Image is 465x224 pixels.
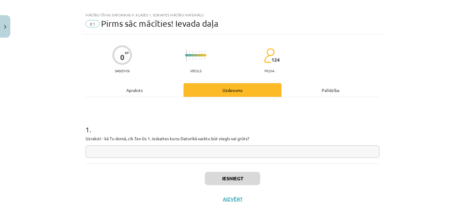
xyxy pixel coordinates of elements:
h1: 1 . [86,115,379,134]
img: icon-short-line-57e1e144782c952c97e751825c79c345078a6d821885a25fce030b3d8c18986b.svg [201,58,202,59]
img: icon-short-line-57e1e144782c952c97e751825c79c345078a6d821885a25fce030b3d8c18986b.svg [198,51,199,53]
div: Mācību tēma: Datorikas 9. klases 1. ieskaites mācību materiāls [86,13,379,17]
img: students-c634bb4e5e11cddfef0936a35e636f08e4e9abd3cc4e673bd6f9a4125e45ecb1.svg [264,48,274,63]
img: icon-short-line-57e1e144782c952c97e751825c79c345078a6d821885a25fce030b3d8c18986b.svg [195,51,196,53]
img: icon-short-line-57e1e144782c952c97e751825c79c345078a6d821885a25fce030b3d8c18986b.svg [205,51,205,53]
img: icon-short-line-57e1e144782c952c97e751825c79c345078a6d821885a25fce030b3d8c18986b.svg [192,58,193,59]
img: icon-short-line-57e1e144782c952c97e751825c79c345078a6d821885a25fce030b3d8c18986b.svg [205,58,205,59]
img: icon-close-lesson-0947bae3869378f0d4975bcd49f059093ad1ed9edebbc8119c70593378902aed.svg [4,25,6,29]
img: icon-short-line-57e1e144782c952c97e751825c79c345078a6d821885a25fce030b3d8c18986b.svg [192,51,193,53]
div: Uzdevums [184,83,281,97]
p: pilda [264,69,274,73]
button: Aizvērt [221,196,244,202]
div: Palīdzība [281,83,379,97]
div: 0 [120,53,124,62]
img: icon-short-line-57e1e144782c952c97e751825c79c345078a6d821885a25fce030b3d8c18986b.svg [189,58,190,59]
p: Viegls [190,69,201,73]
button: Iesniegt [205,172,260,185]
img: icon-short-line-57e1e144782c952c97e751825c79c345078a6d821885a25fce030b3d8c18986b.svg [201,51,202,53]
span: 124 [271,57,280,63]
img: icon-long-line-d9ea69661e0d244f92f715978eff75569469978d946b2353a9bb055b3ed8787d.svg [186,49,187,61]
img: icon-short-line-57e1e144782c952c97e751825c79c345078a6d821885a25fce030b3d8c18986b.svg [195,58,196,59]
p: Uzraksti - kā Tu domā, cik Tev šis 1. ieskaites kurss Datorikā varētu būt viegls vai grūts? [86,135,379,142]
span: XP [125,51,129,54]
span: Pirms sāc mācīties! Ievada daļa [101,19,219,29]
img: icon-short-line-57e1e144782c952c97e751825c79c345078a6d821885a25fce030b3d8c18986b.svg [198,58,199,59]
div: Apraksts [86,83,184,97]
p: Saņemsi [112,69,132,73]
span: #1 [86,20,100,27]
img: icon-short-line-57e1e144782c952c97e751825c79c345078a6d821885a25fce030b3d8c18986b.svg [189,51,190,53]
